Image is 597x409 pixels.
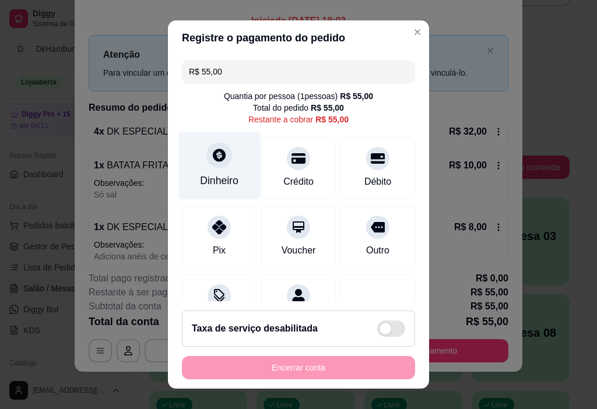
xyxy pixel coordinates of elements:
[283,175,314,189] div: Crédito
[168,20,429,55] header: Registre o pagamento do pedido
[311,102,344,114] div: R$ 55,00
[340,90,373,102] div: R$ 55,00
[189,60,408,83] input: Ex.: hambúrguer de cordeiro
[192,322,318,336] h2: Taxa de serviço desabilitada
[408,23,427,41] button: Close
[364,175,391,189] div: Débito
[282,244,316,258] div: Voucher
[213,244,226,258] div: Pix
[315,114,349,125] div: R$ 55,00
[200,173,238,188] div: Dinheiro
[224,90,373,102] div: Quantia por pessoa ( 1 pessoas)
[366,244,389,258] div: Outro
[248,114,349,125] div: Restante a cobrar
[253,102,344,114] div: Total do pedido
